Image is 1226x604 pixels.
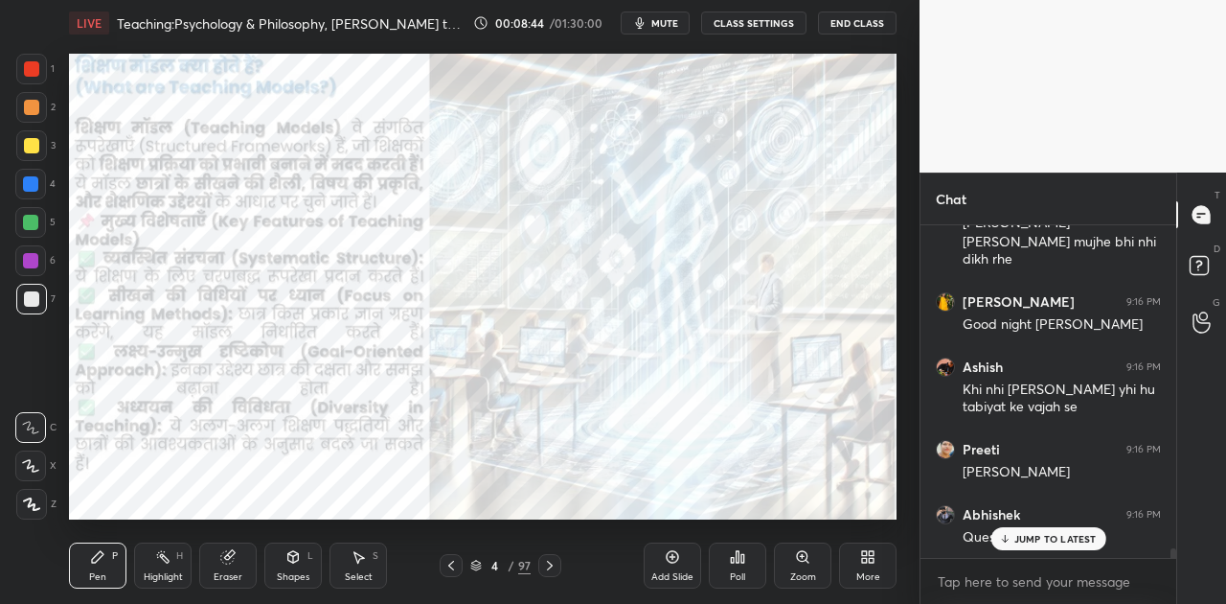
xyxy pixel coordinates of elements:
button: CLASS SETTINGS [701,12,806,35]
div: S [373,551,378,561]
div: Select [345,572,373,582]
div: [PERSON_NAME] [963,463,1161,482]
div: H [176,551,183,561]
button: mute [621,12,690,35]
div: 2 [16,92,56,123]
div: 4 [486,560,505,571]
h6: Ashish [963,359,1003,376]
div: Add Slide [651,572,693,582]
div: 6 [15,245,56,276]
div: Eraser [214,572,242,582]
div: Z [16,489,57,520]
div: Poll [730,572,745,582]
div: 9:16 PM [1126,509,1161,521]
img: 30caf04668114d06abd68d70a95a6a63.jpg [936,440,955,459]
span: mute [651,16,678,30]
div: X [15,451,57,481]
div: Pen [89,572,106,582]
div: 97 [518,557,531,574]
div: 5 [15,207,56,238]
div: 3 [16,130,56,161]
button: End Class [818,12,897,35]
div: 7 [16,284,56,314]
div: 1 [16,54,55,84]
div: / [509,560,514,571]
p: JUMP TO LATEST [1014,533,1097,545]
div: 9:16 PM [1126,361,1161,373]
div: Shapes [277,572,309,582]
p: D [1214,242,1220,256]
div: C [15,412,57,443]
div: [PERSON_NAME] mujhe bhi nhi dikh rhe [963,233,1161,269]
img: a4428a8ffc454391b10e34f986bc8a14.jpg [936,292,955,312]
div: grid [920,225,1176,558]
img: 19df86cd93404abc90c56ed0abe14730.jpg [936,358,955,377]
p: G [1213,295,1220,310]
div: Good night [PERSON_NAME] [963,315,1161,335]
div: LIVE [69,12,109,35]
div: P [112,551,118,561]
div: 9:16 PM [1126,296,1161,308]
div: More [856,572,880,582]
p: Chat [920,174,982,224]
div: 4 [15,169,56,199]
div: 9:16 PM [1126,444,1161,455]
p: T [1215,188,1220,202]
img: 667ed2c1e3da4b388b9867591aacf51a.jpg [936,505,955,524]
h6: [PERSON_NAME] [963,293,1075,311]
div: Khi nhi [PERSON_NAME] yhi hu tabiyat ke vajah se [963,381,1161,417]
h6: Preeti [963,441,1000,458]
div: Question?? [963,528,1161,547]
div: Highlight [144,572,183,582]
div: L [307,551,313,561]
div: Zoom [790,572,816,582]
h4: Teaching:Psychology & Philosophy, [PERSON_NAME] theory, Multiple Intelligences [117,14,465,33]
h6: Abhishek [963,506,1020,523]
